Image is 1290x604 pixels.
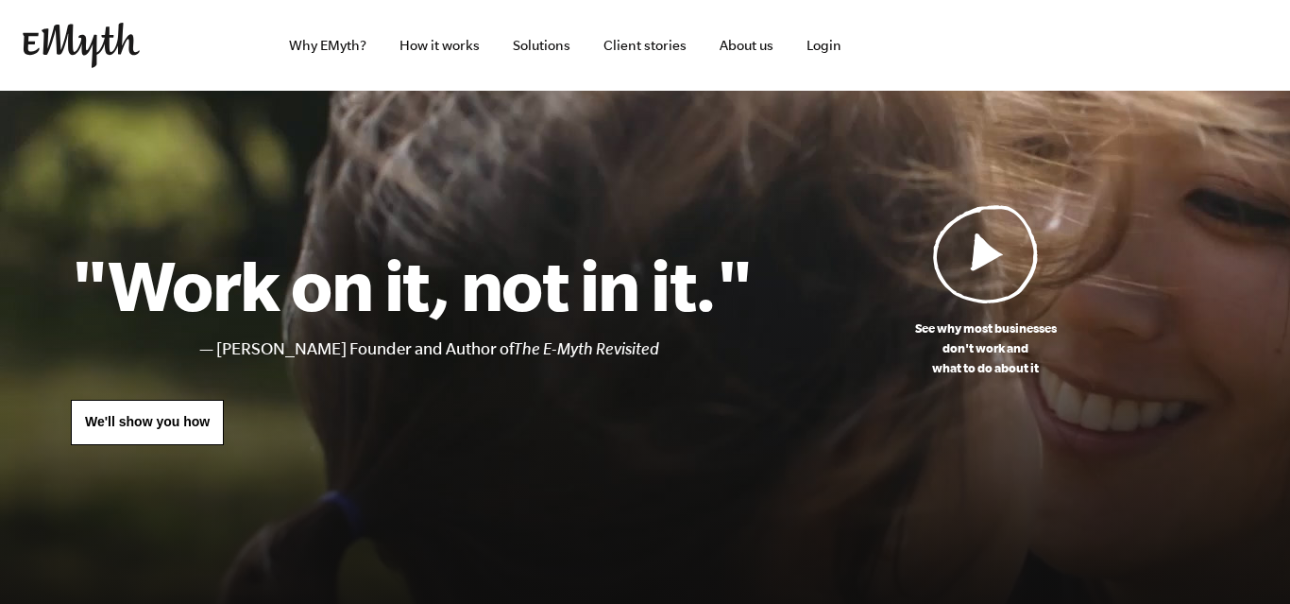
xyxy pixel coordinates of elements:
[1196,513,1290,604] iframe: Chat Widget
[23,23,140,68] img: EMyth
[216,336,752,363] li: [PERSON_NAME] Founder and Author of
[71,400,224,445] a: We'll show you how
[85,414,210,429] span: We'll show you how
[861,25,1060,66] iframe: Embedded CTA
[752,204,1219,378] a: See why most businessesdon't work andwhat to do about it
[514,339,659,358] i: The E-Myth Revisited
[752,319,1219,378] p: See why most businesses don't work and what to do about it
[1069,25,1267,66] iframe: Embedded CTA
[71,243,752,326] h1: "Work on it, not in it."
[933,204,1039,303] img: Play Video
